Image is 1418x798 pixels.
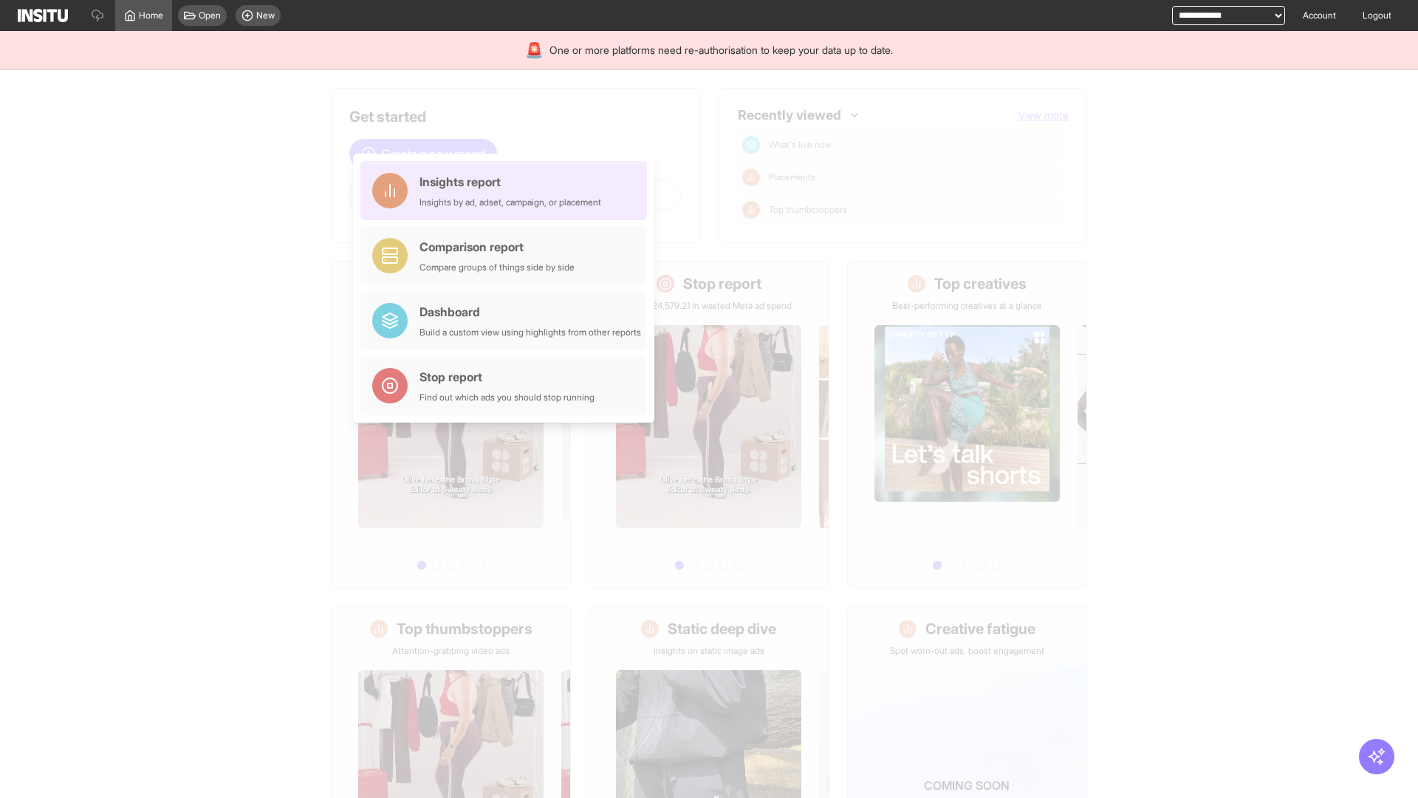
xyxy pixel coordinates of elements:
div: 🚨 [525,40,544,61]
div: Find out which ads you should stop running [419,392,595,403]
div: Stop report [419,368,595,386]
span: New [256,10,275,21]
div: Comparison report [419,238,575,256]
div: Insights report [419,173,601,191]
img: Logo [18,9,68,22]
div: Insights by ad, adset, campaign, or placement [419,197,601,208]
span: Open [199,10,221,21]
div: Build a custom view using highlights from other reports [419,327,641,338]
div: Dashboard [419,303,641,321]
div: Compare groups of things side by side [419,262,575,273]
span: Home [139,10,163,21]
span: One or more platforms need re-authorisation to keep your data up to date. [549,43,893,58]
